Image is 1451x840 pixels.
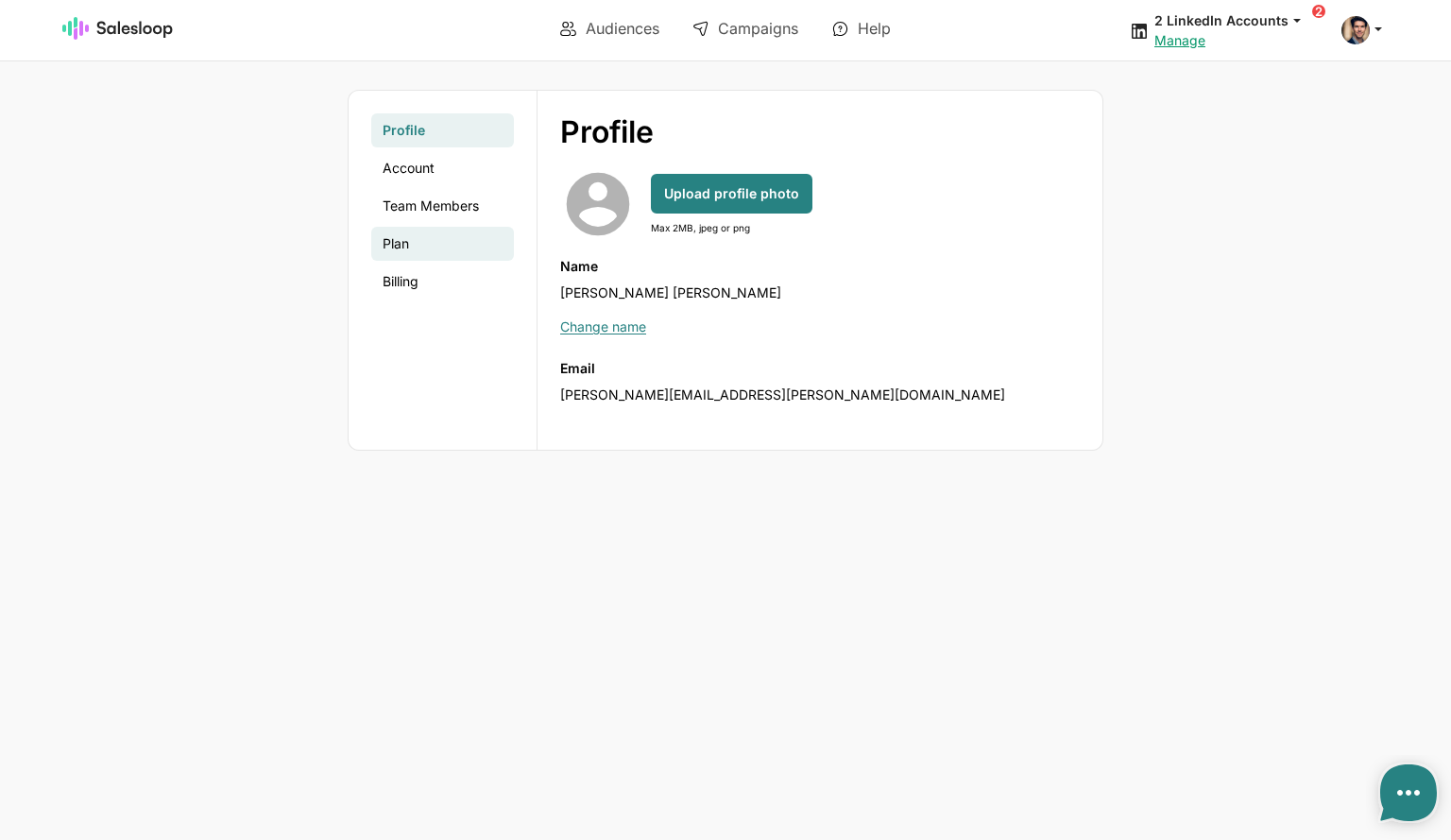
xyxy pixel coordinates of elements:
a: Audiences [547,12,673,44]
a: Plan [371,227,514,261]
img: Salesloop [62,17,174,40]
label: Email [560,359,1080,378]
a: Campaigns [679,12,811,44]
span: Upload profile photo [664,184,799,203]
i: account_circle [560,195,636,214]
a: Team Members [371,189,514,223]
a: Billing [371,265,514,299]
a: Profile [371,113,514,147]
span: [PERSON_NAME] [PERSON_NAME] [560,284,781,300]
label: Name [560,257,1080,276]
h1: Profile [560,113,1028,151]
a: Account [371,151,514,185]
span: [PERSON_NAME][EMAIL_ADDRESS][PERSON_NAME][DOMAIN_NAME] [560,386,1005,403]
button: Upload profile photo [651,174,812,214]
a: Help [819,12,904,44]
div: Max 2MB, jpeg or png [651,221,812,234]
a: Manage [1154,32,1205,48]
a: Change name [560,318,646,334]
button: 2 LinkedIn Accounts [1154,11,1319,29]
